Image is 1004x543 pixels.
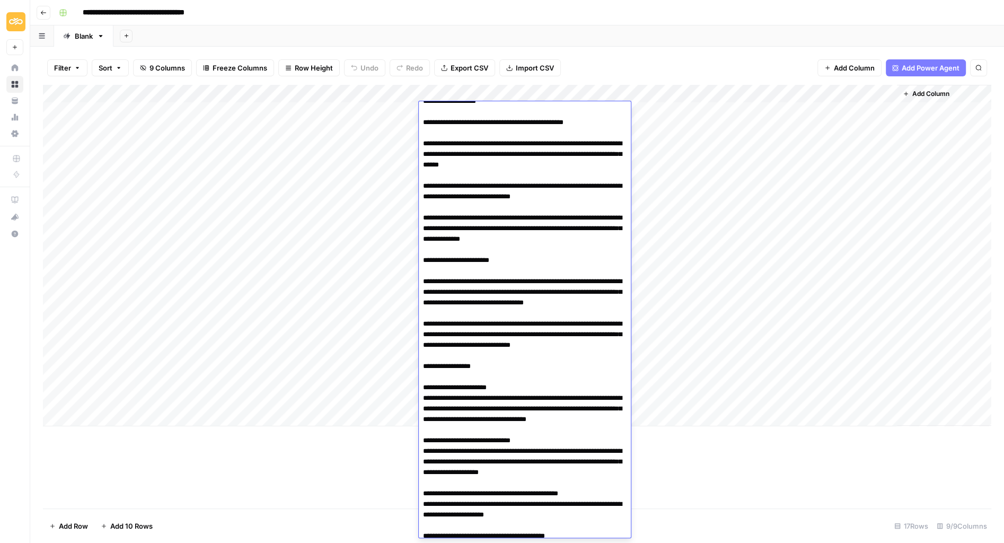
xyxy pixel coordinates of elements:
[899,87,954,101] button: Add Column
[295,63,333,73] span: Row Height
[886,59,966,76] button: Add Power Agent
[902,63,959,73] span: Add Power Agent
[6,76,23,93] a: Browse
[47,59,87,76] button: Filter
[6,225,23,242] button: Help + Support
[890,518,932,535] div: 17 Rows
[54,63,71,73] span: Filter
[6,92,23,109] a: Your Data
[149,63,185,73] span: 9 Columns
[406,63,423,73] span: Redo
[75,31,93,41] div: Blank
[434,59,495,76] button: Export CSV
[499,59,561,76] button: Import CSV
[932,518,991,535] div: 9/9 Columns
[6,8,23,35] button: Workspace: Sinch
[196,59,274,76] button: Freeze Columns
[133,59,192,76] button: 9 Columns
[390,59,430,76] button: Redo
[451,63,488,73] span: Export CSV
[344,59,385,76] button: Undo
[43,518,94,535] button: Add Row
[6,59,23,76] a: Home
[912,89,949,99] span: Add Column
[278,59,340,76] button: Row Height
[54,25,113,47] a: Blank
[6,125,23,142] a: Settings
[7,209,23,225] div: What's new?
[94,518,159,535] button: Add 10 Rows
[99,63,112,73] span: Sort
[516,63,554,73] span: Import CSV
[360,63,378,73] span: Undo
[6,12,25,31] img: Sinch Logo
[817,59,882,76] button: Add Column
[110,521,153,531] span: Add 10 Rows
[6,191,23,208] a: AirOps Academy
[213,63,267,73] span: Freeze Columns
[92,59,129,76] button: Sort
[834,63,875,73] span: Add Column
[6,109,23,126] a: Usage
[6,208,23,225] button: What's new?
[59,521,88,531] span: Add Row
